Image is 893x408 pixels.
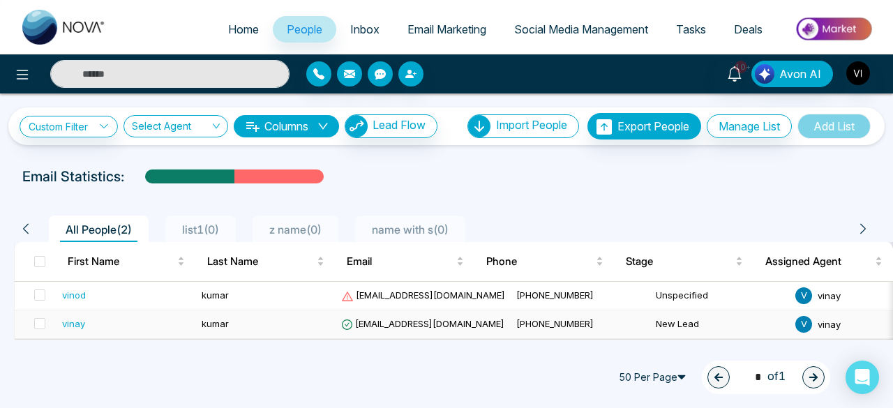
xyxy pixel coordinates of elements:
[755,64,774,84] img: Lead Flow
[264,222,327,236] span: z name ( 0 )
[345,114,437,138] button: Lead Flow
[339,114,437,138] a: Lead FlowLead Flow
[350,22,380,36] span: Inbox
[617,119,689,133] span: Export People
[273,16,336,43] a: People
[818,289,841,301] span: vinay
[393,16,500,43] a: Email Marketing
[234,115,339,137] button: Columnsdown
[514,22,648,36] span: Social Media Management
[676,22,706,36] span: Tasks
[196,242,336,281] th: Last Name
[202,318,229,329] span: kumar
[22,10,106,45] img: Nova CRM Logo
[846,61,870,85] img: User Avatar
[783,13,885,45] img: Market-place.gif
[662,16,720,43] a: Tasks
[57,242,196,281] th: First Name
[587,113,701,139] button: Export People
[795,316,812,333] span: v
[765,253,872,270] span: Assigned Agent
[818,318,841,329] span: vinay
[779,66,821,82] span: Avon AI
[475,242,615,281] th: Phone
[707,114,792,138] button: Manage List
[500,16,662,43] a: Social Media Management
[735,61,747,73] span: 10+
[20,116,118,137] a: Custom Filter
[746,368,786,386] span: of 1
[846,361,879,394] div: Open Intercom Messenger
[366,222,454,236] span: name with s ( 0 )
[373,118,426,132] span: Lead Flow
[62,288,86,302] div: vinod
[615,242,754,281] th: Stage
[228,22,259,36] span: Home
[650,282,790,310] td: Unspecified
[795,287,812,304] span: v
[177,222,225,236] span: list1 ( 0 )
[516,318,594,329] span: [PHONE_NUMBER]
[345,115,368,137] img: Lead Flow
[407,22,486,36] span: Email Marketing
[202,289,229,301] span: kumar
[626,253,733,270] span: Stage
[734,22,763,36] span: Deals
[287,22,322,36] span: People
[613,366,696,388] span: 50 Per Page
[214,16,273,43] a: Home
[62,317,85,331] div: vinay
[336,16,393,43] a: Inbox
[317,121,329,132] span: down
[486,253,593,270] span: Phone
[718,61,751,85] a: 10+
[341,318,504,329] span: [EMAIL_ADDRESS][DOMAIN_NAME]
[60,222,137,236] span: All People ( 2 )
[650,310,790,339] td: New Lead
[341,289,505,301] span: [EMAIL_ADDRESS][DOMAIN_NAME]
[207,253,314,270] span: Last Name
[496,118,567,132] span: Import People
[720,16,776,43] a: Deals
[22,166,124,187] p: Email Statistics:
[336,242,475,281] th: Email
[347,253,453,270] span: Email
[751,61,833,87] button: Avon AI
[516,289,594,301] span: [PHONE_NUMBER]
[68,253,174,270] span: First Name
